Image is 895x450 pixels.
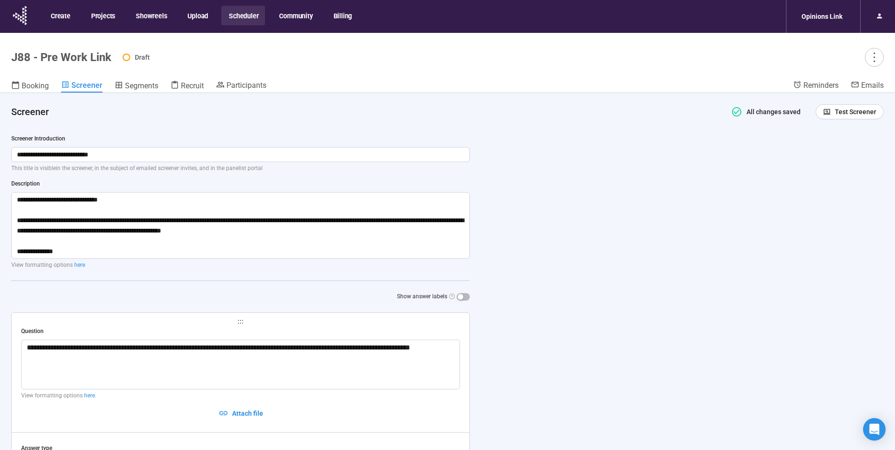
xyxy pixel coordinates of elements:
[21,327,460,336] div: Question
[742,108,801,116] span: All changes saved
[84,392,95,399] a: here
[84,6,122,25] button: Projects
[272,6,319,25] button: Community
[863,418,886,441] div: Open Intercom Messenger
[43,6,77,25] button: Create
[11,134,470,143] div: Screener Introduction
[226,81,266,90] span: Participants
[221,6,265,25] button: Scheduler
[71,81,102,90] span: Screener
[865,48,884,67] button: more
[868,51,880,63] span: more
[216,80,266,92] a: Participants
[835,107,876,117] span: Test Screener
[11,51,111,64] h1: J88 - Pre Work Link
[61,80,102,93] a: Screener
[115,80,158,93] a: Segments
[449,294,455,299] span: question-circle
[457,293,470,301] button: Show answer labels
[125,81,158,90] span: Segments
[11,164,470,173] p: This title is visible in the screener , in the subject of emailed screener invites, and in the pa...
[793,80,839,92] a: Reminders
[796,8,848,25] div: Opinions Link
[171,80,204,93] a: Recruit
[861,81,884,90] span: Emails
[851,80,884,92] a: Emails
[816,104,884,119] button: Test Screener
[803,81,839,90] span: Reminders
[135,54,150,61] span: Draft
[181,81,204,90] span: Recruit
[21,391,460,400] p: View formatting options .
[22,81,49,90] span: Booking
[11,105,718,118] h4: Screener
[11,179,470,188] div: Description
[397,292,470,301] label: Show answer labels
[11,261,470,270] p: View formatting options
[74,262,85,268] a: here
[11,80,49,93] a: Booking
[21,406,460,421] button: Attach file
[232,408,263,419] span: Attach file
[326,6,359,25] button: Billing
[21,318,460,325] span: holder
[180,6,215,25] button: Upload
[128,6,173,25] button: Showreels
